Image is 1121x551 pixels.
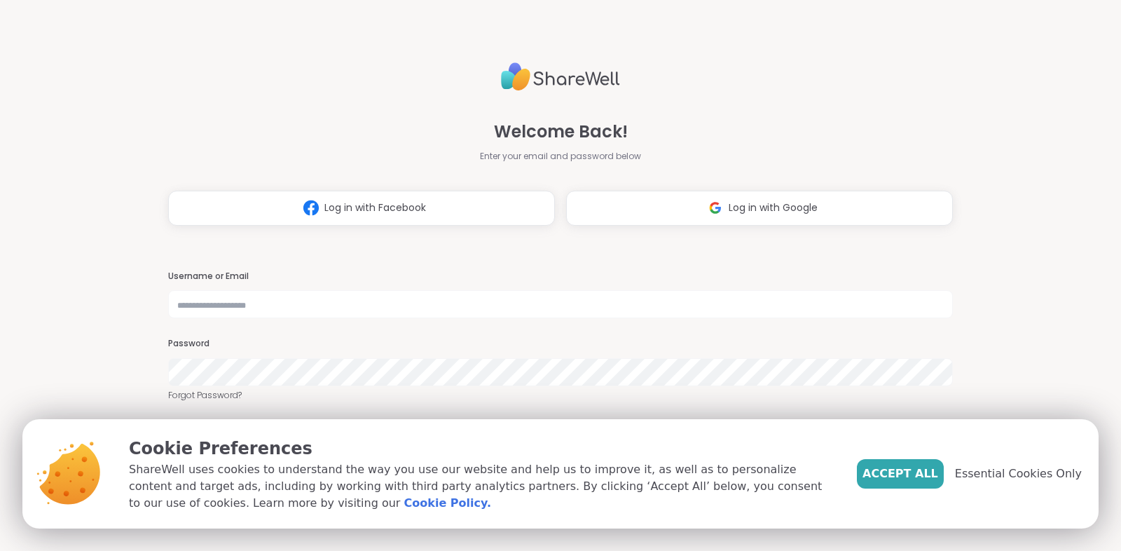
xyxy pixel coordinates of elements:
[862,465,938,482] span: Accept All
[298,195,324,221] img: ShareWell Logomark
[566,191,953,226] button: Log in with Google
[168,271,953,283] h3: Username or Email
[501,57,620,97] img: ShareWell Logo
[480,150,641,163] span: Enter your email and password below
[168,338,953,350] h3: Password
[729,200,818,215] span: Log in with Google
[494,119,628,144] span: Welcome Back!
[129,436,834,461] p: Cookie Preferences
[857,459,944,489] button: Accept All
[168,191,555,226] button: Log in with Facebook
[955,465,1082,482] span: Essential Cookies Only
[404,495,491,512] a: Cookie Policy.
[129,461,834,512] p: ShareWell uses cookies to understand the way you use our website and help us to improve it, as we...
[168,389,953,402] a: Forgot Password?
[702,195,729,221] img: ShareWell Logomark
[324,200,426,215] span: Log in with Facebook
